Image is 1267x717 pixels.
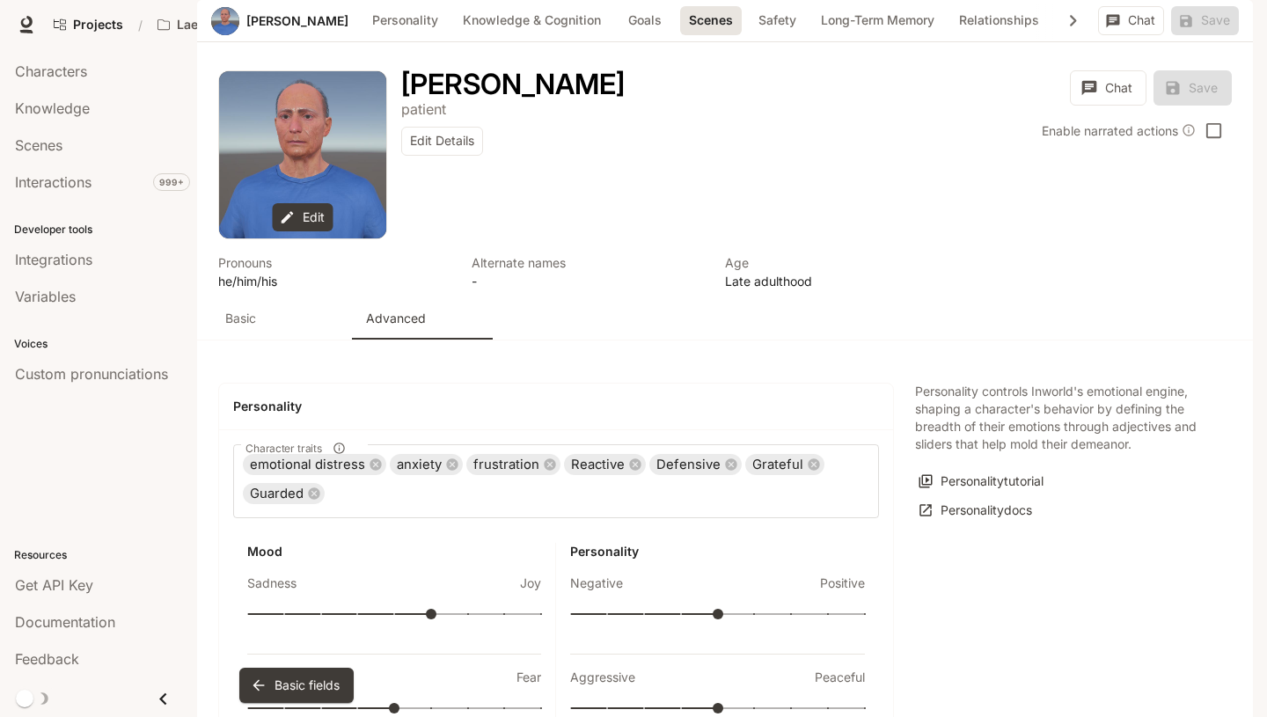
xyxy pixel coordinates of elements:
div: Enable narrated actions [1042,121,1196,140]
button: Open character details dialog [218,253,450,290]
button: Personality [363,6,447,35]
button: Personalitytutorial [915,467,1048,496]
span: frustration [466,455,546,475]
p: Personality controls Inworld's emotional engine, shaping a character's behavior by defining the b... [915,383,1211,453]
h6: Mood [247,543,541,560]
button: Edit Details [401,127,483,156]
button: Knowledge & Cognition [454,6,610,35]
button: Relationships [950,6,1048,35]
span: emotional distress [243,455,372,475]
div: anxiety [390,454,463,475]
button: Goals [617,6,673,35]
button: Basic fields [239,668,354,703]
button: Scenes [680,6,742,35]
p: Pronouns [218,253,450,272]
span: Reactive [564,455,632,475]
button: Open character details dialog [725,253,957,290]
p: Basic [225,310,256,327]
span: anxiety [390,455,449,475]
p: Peaceful [815,669,865,686]
div: Grateful [745,454,824,475]
button: Open workspace menu [150,7,249,42]
p: Sadness [247,574,297,592]
p: Positive [820,574,865,592]
p: patient [401,100,446,118]
p: Aggressive [570,669,635,686]
p: - [472,272,704,290]
p: he/him/his [218,272,450,290]
span: Defensive [649,455,728,475]
span: Grateful [745,455,810,475]
button: Open character avatar dialog [219,71,386,238]
p: Joy [520,574,541,592]
div: Defensive [649,454,742,475]
a: Go to projects [46,7,131,42]
button: Open character details dialog [401,99,446,120]
h4: Personality [233,398,879,415]
p: Alternate names [472,253,704,272]
div: Avatar image [211,7,239,35]
button: Chat [1070,70,1146,106]
div: Avatar image [219,71,386,238]
p: Age [725,253,957,272]
span: Character traits [245,441,322,456]
a: Personalitydocs [915,496,1036,525]
p: Late adulthood [725,272,957,290]
div: Guarded [243,483,325,504]
button: Open character details dialog [472,253,704,290]
button: Safety [749,6,805,35]
button: Edit [273,203,333,232]
button: Character traits [327,436,351,460]
button: Open character avatar dialog [211,7,239,35]
p: Laerdal [177,18,222,33]
button: Chat [1098,6,1164,35]
p: Negative [570,574,623,592]
div: frustration [466,454,560,475]
p: Fear [516,669,541,686]
h1: [PERSON_NAME] [401,67,625,101]
button: Open character details dialog [401,70,625,99]
span: Projects [73,18,123,33]
div: emotional distress [243,454,386,475]
button: Long-Term Memory [812,6,943,35]
h6: Personality [570,543,865,560]
p: Advanced [366,310,426,327]
div: Reactive [564,454,646,475]
a: [PERSON_NAME] [246,15,348,27]
div: / [131,16,150,34]
span: Guarded [243,484,311,504]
